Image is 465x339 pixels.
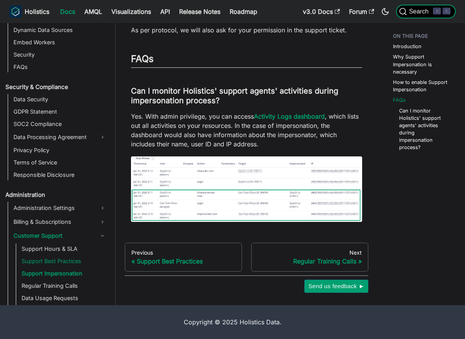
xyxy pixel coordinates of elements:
a: Data Processing Agreement [11,131,109,143]
a: Why Support Impersonation is necessary [393,53,453,76]
a: Security [11,49,109,60]
h2: FAQs [131,53,362,68]
kbd: ⌘ [433,8,441,15]
a: Support Hours & SLA [19,243,109,254]
kbd: K [443,8,450,15]
a: How to enable Support Impersonation [393,79,453,93]
a: v3.0 Docs [298,5,344,18]
button: Search (Command+K) [396,5,456,18]
a: Embed Workers [11,37,109,48]
div: Previous [131,249,235,256]
span: Send us feedback ► [308,281,364,291]
a: Roadmap [225,5,262,18]
div: Support Best Practices [131,257,235,265]
a: Support Impersonation [19,268,109,279]
nav: Docs pages [125,243,368,272]
a: Responsible Disclosure [11,169,109,180]
a: Release Notes [175,5,225,18]
p: Yes. With admin privilege, you can access , which lists out all activities on your resources. In ... [131,112,362,149]
a: Forum [344,5,379,18]
a: NextRegular Training Calls [251,243,368,272]
div: Regular Training Calls [258,257,362,265]
a: Visualizations [107,5,156,18]
a: Data Usage Requests [19,293,109,304]
div: Copyright © 2025 Holistics Data. [28,317,437,327]
a: Data Security [11,94,109,105]
button: Send us feedback ► [304,280,368,293]
b: Holistics [25,7,49,16]
a: Introduction [393,43,421,50]
a: PreviousSupport Best Practices [125,243,242,272]
img: Holistics [9,5,22,18]
a: Docs [55,5,80,18]
button: Switch between dark and light mode (currently dark mode) [379,5,391,18]
a: API [156,5,175,18]
p: As per protocol, we will also ask for your permission in the support ticket. [131,25,362,35]
a: AMQL [80,5,107,18]
a: SOC2 Compliance [11,119,109,129]
a: Support Best Practices [19,256,109,267]
a: Terms of Service [11,157,109,168]
a: Privacy Policy [11,145,109,156]
a: Security & Compliance [3,82,109,92]
a: FAQs [393,96,406,104]
a: Activity Logs dashboard [254,112,325,120]
a: HolisticsHolistics [9,5,49,18]
a: Customer Support [11,230,109,242]
div: Next [258,249,362,256]
a: Can I monitor Holistics' support agents' activities during impersonation process? [399,107,450,151]
span: Search [407,8,433,15]
a: Regular Training Calls [19,280,109,291]
a: FAQs [11,62,109,72]
h3: Can I monitor Holistics' support agents' activities during impersonation process? [131,86,362,106]
a: GDPR Statement [11,106,109,117]
a: Dynamic Data Sources [11,25,109,35]
a: Administration [3,190,109,200]
a: Administration Settings [11,202,109,214]
a: Billing & Subscriptions [11,216,109,228]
